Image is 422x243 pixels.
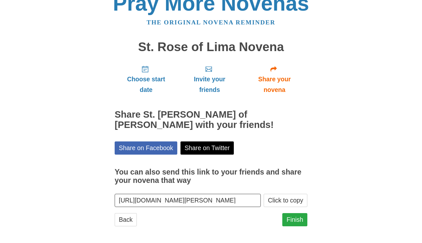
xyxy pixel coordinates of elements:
[115,213,137,226] a: Back
[147,19,276,26] a: The original novena reminder
[115,60,178,98] a: Choose start date
[184,74,235,95] span: Invite your friends
[248,74,301,95] span: Share your novena
[282,213,307,226] a: Finish
[121,74,171,95] span: Choose start date
[115,141,177,155] a: Share on Facebook
[180,141,234,155] a: Share on Twitter
[264,194,307,207] button: Click to copy
[115,168,307,184] h3: You can also send this link to your friends and share your novena that way
[242,60,307,98] a: Share your novena
[115,110,307,130] h2: Share St. [PERSON_NAME] of [PERSON_NAME] with your friends!
[115,40,307,54] h1: St. Rose of Lima Novena
[178,60,242,98] a: Invite your friends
